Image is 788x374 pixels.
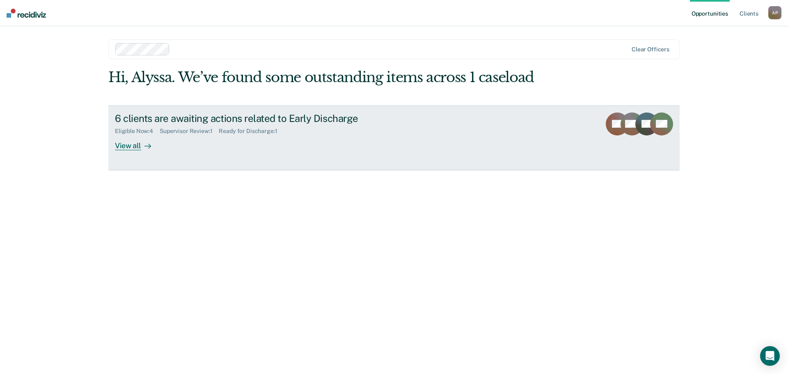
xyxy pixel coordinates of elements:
[768,6,781,19] button: AP
[760,346,780,366] div: Open Intercom Messenger
[160,128,219,135] div: Supervisor Review : 1
[632,46,669,53] div: Clear officers
[108,69,566,86] div: Hi, Alyssa. We’ve found some outstanding items across 1 caseload
[768,6,781,19] div: A P
[115,134,161,150] div: View all
[108,106,680,170] a: 6 clients are awaiting actions related to Early DischargeEligible Now:4Supervisor Review:1Ready f...
[219,128,284,135] div: Ready for Discharge : 1
[115,128,160,135] div: Eligible Now : 4
[115,112,403,124] div: 6 clients are awaiting actions related to Early Discharge
[7,9,46,18] img: Recidiviz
